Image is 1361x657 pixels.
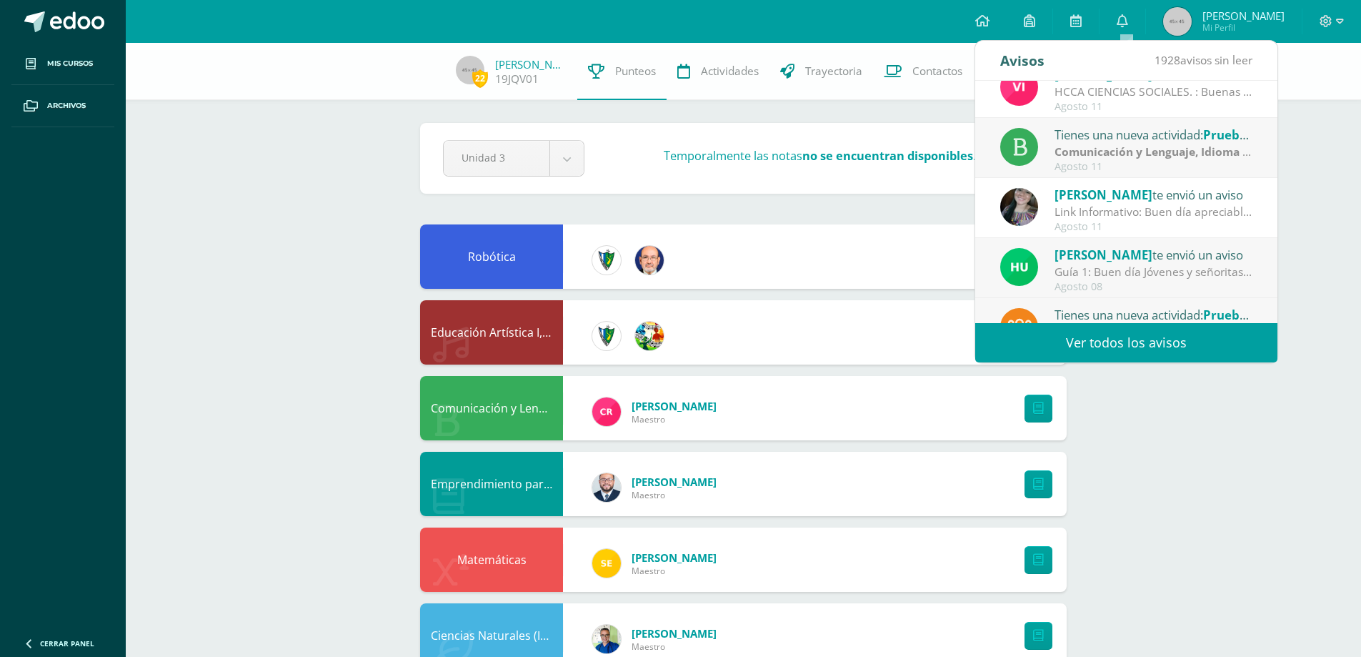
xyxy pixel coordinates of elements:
div: te envió un aviso [1055,185,1253,204]
span: Prueba de Logro [1203,307,1300,323]
a: Actividades [667,43,769,100]
span: [PERSON_NAME] [1055,247,1152,263]
div: Comunicación y Lenguaje, Idioma Español [420,376,563,440]
div: Agosto 11 [1055,161,1253,173]
div: HCCA CIENCIAS SOCIALES. : Buenas tardes a todos, un gusto saludarles. Por este medio envió la HCC... [1055,84,1253,100]
span: Maestro [632,413,717,425]
span: Unidad 3 [462,141,532,174]
h3: Temporalmente las notas . [664,147,976,164]
span: Mi Perfil [1202,21,1285,34]
img: 9f174a157161b4ddbe12118a61fed988.png [592,322,621,350]
span: Mis cursos [47,58,93,69]
img: 159e24a6ecedfdf8f489544946a573f0.png [635,322,664,350]
span: Maestro [632,565,717,577]
div: | Prueba de Logro [1055,144,1253,160]
span: Maestro [632,641,717,653]
a: 19JQV01 [495,71,539,87]
span: Prueba de logro [1203,127,1297,143]
span: Cerrar panel [40,638,94,648]
a: Trayectoria [769,43,873,100]
a: Contactos [873,43,973,100]
span: [PERSON_NAME] [632,626,717,641]
div: te envió un aviso [1055,245,1253,264]
div: Agosto 08 [1055,281,1253,293]
div: Emprendimiento para la Productividad [420,452,563,516]
a: Punteos [577,43,667,100]
span: Maestro [632,489,717,501]
img: 8322e32a4062cfa8b237c59eedf4f548.png [1000,188,1038,226]
a: Ver todos los avisos [975,323,1277,362]
a: [PERSON_NAME] [495,57,567,71]
strong: Comunicación y Lenguaje, Idioma Español [1055,144,1286,159]
a: Archivos [11,85,114,127]
div: Avisos [1000,41,1045,80]
div: Tienes una nueva actividad: [1055,125,1253,144]
span: [PERSON_NAME] [632,399,717,413]
img: eaa624bfc361f5d4e8a554d75d1a3cf6.png [592,473,621,502]
a: Mis cursos [11,43,114,85]
span: Actividades [701,64,759,79]
span: Trayectoria [805,64,862,79]
img: bd6d0aa147d20350c4821b7c643124fa.png [1000,68,1038,106]
span: Archivos [47,100,86,112]
span: [PERSON_NAME] [1055,187,1152,203]
span: [PERSON_NAME] [632,475,717,489]
img: 6b7a2a75a6c7e6282b1a1fdce061224c.png [635,246,664,275]
img: ab28fb4d7ed199cf7a34bbef56a79c5b.png [592,397,621,426]
img: 9f174a157161b4ddbe12118a61fed988.png [592,246,621,275]
div: Tienes una nueva actividad: [1055,305,1253,324]
span: Contactos [912,64,962,79]
img: 45x45 [1163,7,1192,36]
div: Guía 1: Buen día Jóvenes y señoritas que San Juan Bosco Y María Auxiliadora les Bendigan. Por med... [1055,264,1253,280]
strong: no se encuentran disponibles [802,147,973,164]
img: 45x45 [456,56,484,84]
span: Punteos [615,64,656,79]
span: 22 [472,69,488,87]
img: 03c2987289e60ca238394da5f82a525a.png [592,549,621,578]
img: fd23069c3bd5c8dde97a66a86ce78287.png [1000,248,1038,286]
div: Link Informativo: Buen día apreciables estudiantes, es un gusto dirigirme a ustedes en este inici... [1055,204,1253,220]
span: avisos sin leer [1155,52,1252,68]
span: [PERSON_NAME] [632,550,717,565]
div: Robótica [420,224,563,289]
div: Educación Artística I, Música y Danza [420,300,563,365]
span: 1928 [1155,52,1180,68]
div: Matemáticas [420,528,563,592]
div: Agosto 11 [1055,101,1253,113]
a: Unidad 3 [444,141,584,176]
div: Agosto 11 [1055,221,1253,233]
img: 692ded2a22070436d299c26f70cfa591.png [592,625,621,653]
span: [PERSON_NAME] [1202,9,1285,23]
